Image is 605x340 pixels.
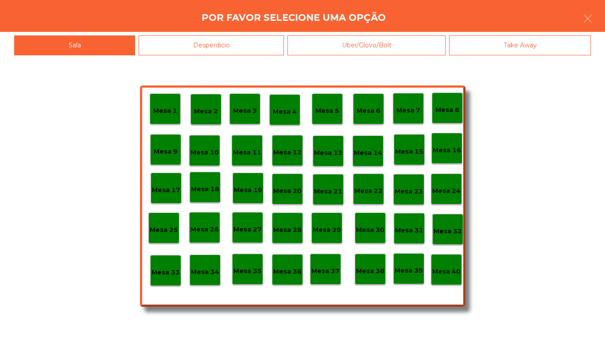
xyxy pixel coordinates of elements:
p: Mesa 31 [395,225,423,236]
p: Mesa 35 [233,266,262,276]
p: Mesa 23 [395,186,423,197]
p: Mesa 9 [154,147,178,157]
p: Mesa 28 [273,225,302,235]
p: Mesa 1 [153,106,177,116]
p: Mesa 4 [273,107,297,117]
p: Mesa 27 [233,224,262,235]
p: Mesa 7 [396,105,420,116]
p: Mesa 11 [233,147,261,158]
p: Mesa 32 [434,226,462,236]
p: Mesa 25 [150,225,178,235]
div: Desperdicio [139,35,284,55]
p: Mesa 24 [432,186,461,196]
p: Mesa 13 [314,148,342,158]
h4: Por favor selecione uma opção [202,11,386,24]
div: Sala [14,35,135,55]
p: Mesa 15 [395,147,423,157]
p: Mesa 30 [356,225,384,235]
p: Mesa 40 [432,267,461,277]
p: Mesa 37 [311,266,340,276]
p: Mesa 2 [194,106,218,116]
p: Mesa 8 [435,105,459,115]
p: Mesa 19 [234,185,262,195]
p: Mesa 17 [152,185,180,195]
p: Mesa 26 [190,224,219,235]
p: Mesa 36 [273,267,302,277]
p: Mesa 6 [357,106,380,116]
p: Mesa 3 [233,106,257,116]
p: Mesa 10 [190,147,219,158]
p: Mesa 22 [354,186,383,196]
p: Mesa 20 [273,186,302,196]
p: Mesa 14 [354,148,382,158]
p: Mesa 33 [151,267,180,278]
p: Mesa 18 [191,184,219,194]
p: Mesa 12 [273,147,302,158]
p: Mesa 29 [313,225,341,235]
p: Mesa 38 [356,266,384,276]
p: Mesa 16 [433,145,461,155]
div: Uber/Glovo/Bolt [287,35,446,55]
p: Mesa 5 [315,106,339,116]
p: Mesa 21 [314,186,342,197]
p: Mesa 34 [191,267,219,277]
div: Take Away [449,35,591,55]
p: Mesa 39 [395,266,423,276]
